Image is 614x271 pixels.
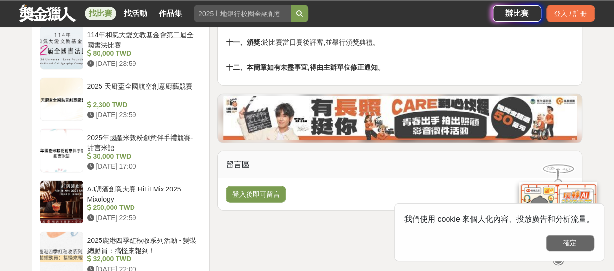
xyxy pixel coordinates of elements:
div: 2025鹿港四季紅秋收系列活動 - 變裝總動員：搞怪來報到！ [87,236,198,254]
div: [DATE] 23:59 [87,110,198,120]
div: [DATE] 17:00 [87,161,198,172]
p: 於比賽當日賽後評審,並舉行頒獎典禮。 [226,37,574,58]
img: 6aa4e981-7e76-4b39-98b5-16836488fbdd.jpg [223,96,577,140]
div: 32,000 TWD [87,254,198,264]
a: 2025年國產米穀粉創意伴手禮競賽- 甜言米語 30,000 TWD [DATE] 17:00 [40,129,202,173]
div: 30,000 TWD [87,151,198,161]
strong: 十一、頒獎: [226,38,262,46]
div: 2025 天廚盃全國航空創意廚藝競賽 [87,81,198,100]
button: 登入後即可留言 [226,186,286,203]
input: 2025土地銀行校園金融創意挑戰賽：從你出發 開啟智慧金融新頁 [194,5,291,22]
a: 作品集 [155,7,186,20]
button: 確定 [546,235,594,251]
a: 找活動 [120,7,151,20]
a: 找比賽 [85,7,116,20]
div: 留言區 [218,151,582,178]
strong: 十二、本簡章如有未盡事宜,得由主辦單位修正通知。 [226,64,384,71]
div: AJ調酒創意大賽 Hit it Mix 2025 Mixology [87,184,198,203]
div: 2,300 TWD [87,100,198,110]
div: 登入 / 註冊 [546,5,595,22]
div: 250,000 TWD [87,203,198,213]
div: [DATE] 22:59 [87,213,198,223]
div: 80,000 TWD [87,48,198,59]
span: 我們使用 cookie 來個人化內容、投放廣告和分析流量。 [404,215,594,223]
a: 2025 天廚盃全國航空創意廚藝競賽 2,300 TWD [DATE] 23:59 [40,78,202,121]
div: 114年和氣大愛文教基金會第二屆全國書法比賽 [87,30,198,48]
div: [DATE] 23:59 [87,59,198,69]
a: 114年和氣大愛文教基金會第二屆全國書法比賽 80,000 TWD [DATE] 23:59 [40,26,202,70]
div: 2025年國產米穀粉創意伴手禮競賽- 甜言米語 [87,133,198,151]
img: d2146d9a-e6f6-4337-9592-8cefde37ba6b.png [519,180,597,245]
a: AJ調酒創意大賽 Hit it Mix 2025 Mixology 250,000 TWD [DATE] 22:59 [40,180,202,224]
a: 辦比賽 [493,5,541,22]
